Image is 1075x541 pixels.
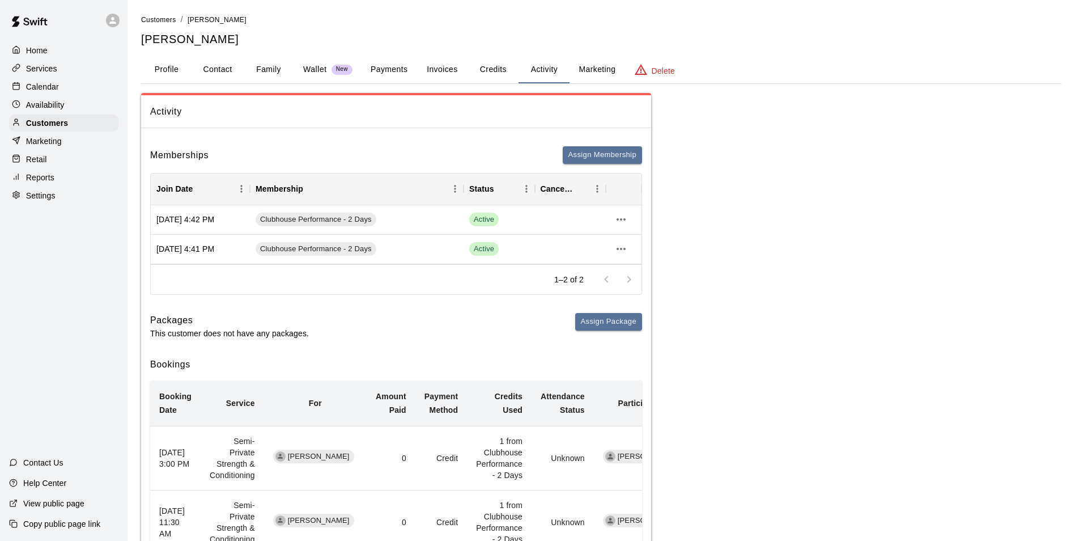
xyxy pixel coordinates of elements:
[243,56,294,83] button: Family
[362,56,417,83] button: Payments
[9,169,118,186] a: Reports
[26,117,68,129] p: Customers
[193,181,209,197] button: Sort
[532,426,594,491] td: Unknown
[424,392,458,415] b: Payment Method
[26,63,57,74] p: Services
[9,115,118,132] a: Customers
[9,133,118,150] a: Marketing
[23,498,84,509] p: View public page
[554,274,584,285] p: 1–2 of 2
[9,60,118,77] a: Services
[141,16,176,24] span: Customers
[376,392,406,415] b: Amount Paid
[605,515,615,526] div: Alex Gett
[303,181,319,197] button: Sort
[611,239,631,259] button: more actions
[469,173,494,205] div: Status
[468,56,519,83] button: Credits
[181,14,183,26] li: /
[9,151,118,168] a: Retail
[275,451,286,462] div: Micah Harner
[23,477,66,489] p: Help Center
[26,99,65,111] p: Availability
[26,172,54,183] p: Reports
[201,426,264,491] td: Semi-Private Strength & Conditioning
[26,81,59,92] p: Calendar
[415,426,467,491] td: Credit
[159,392,192,415] b: Booking Date
[151,235,250,264] div: [DATE] 4:41 PM
[150,148,209,163] h6: Memberships
[275,515,286,526] div: Caleb Harner
[26,154,47,165] p: Retail
[188,16,247,24] span: [PERSON_NAME]
[233,180,250,197] button: Menu
[605,451,615,462] div: Alex Gett
[603,450,684,463] div: [PERSON_NAME]
[570,56,624,83] button: Marketing
[495,392,522,415] b: Credits Used
[141,32,1061,47] h5: [PERSON_NAME]
[367,426,415,491] td: 0
[573,181,589,197] button: Sort
[618,399,688,408] b: Participating Staff
[535,173,606,205] div: Cancel Date
[469,244,499,255] span: Active
[256,213,380,226] a: Clubhouse Performance - 2 Days
[467,426,532,491] td: 1 from Clubhouse Performance - 2 Days
[613,515,684,526] span: [PERSON_NAME]
[23,457,63,468] p: Contact Us
[519,56,570,83] button: Activity
[303,64,327,75] p: Wallet
[141,14,1061,26] nav: breadcrumb
[494,181,510,197] button: Sort
[469,242,499,256] span: Active
[613,451,684,462] span: [PERSON_NAME]
[518,180,535,197] button: Menu
[589,180,606,197] button: Menu
[26,45,48,56] p: Home
[652,65,675,77] p: Delete
[250,173,464,205] div: Membership
[256,244,376,255] span: Clubhouse Performance - 2 Days
[469,214,499,225] span: Active
[150,313,309,328] h6: Packages
[283,515,354,526] span: [PERSON_NAME]
[464,173,535,205] div: Status
[141,56,192,83] button: Profile
[23,518,100,530] p: Copy public page link
[150,426,201,491] th: [DATE] 3:00 PM
[141,56,1061,83] div: basic tabs example
[9,42,118,59] a: Home
[563,146,642,164] button: Assign Membership
[226,399,255,408] b: Service
[575,313,642,331] button: Assign Package
[192,56,243,83] button: Contact
[309,399,322,408] b: For
[256,173,303,205] div: Membership
[150,328,309,339] p: This customer does not have any packages.
[541,392,585,415] b: Attendance Status
[151,173,250,205] div: Join Date
[417,56,468,83] button: Invoices
[9,96,118,113] a: Availability
[469,213,499,226] span: Active
[141,15,176,24] a: Customers
[9,187,118,204] a: Settings
[256,214,376,225] span: Clubhouse Performance - 2 Days
[283,451,354,462] span: [PERSON_NAME]
[603,514,684,527] div: [PERSON_NAME]
[150,357,642,372] h6: Bookings
[9,78,118,95] a: Calendar
[150,104,642,119] span: Activity
[151,205,250,235] div: [DATE] 4:42 PM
